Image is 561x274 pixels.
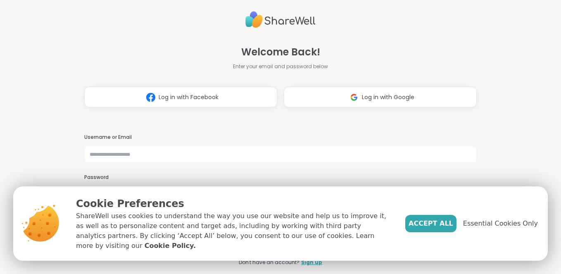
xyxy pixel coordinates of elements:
[84,134,477,141] h3: Username or Email
[143,90,159,105] img: ShareWell Logomark
[241,45,320,60] span: Welcome Back!
[239,259,300,266] span: Don't have an account?
[84,174,477,181] h3: Password
[76,211,392,251] p: ShareWell uses cookies to understand the way you use our website and help us to improve it, as we...
[284,87,477,107] button: Log in with Google
[233,63,328,70] span: Enter your email and password below
[84,87,277,107] button: Log in with Facebook
[301,259,322,266] a: Sign up
[463,219,538,229] span: Essential Cookies Only
[346,90,362,105] img: ShareWell Logomark
[362,93,414,102] span: Log in with Google
[159,93,219,102] span: Log in with Facebook
[409,219,453,229] span: Accept All
[76,196,392,211] p: Cookie Preferences
[145,241,196,251] a: Cookie Policy.
[245,8,316,31] img: ShareWell Logo
[405,215,456,232] button: Accept All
